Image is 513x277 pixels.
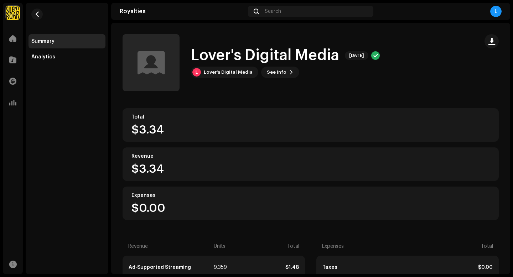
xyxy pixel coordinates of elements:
div: Expenses [322,244,407,249]
div: L [490,6,502,17]
div: Revenue [131,153,490,159]
div: Total [408,244,493,249]
div: Expenses [131,193,490,198]
div: L [192,68,201,77]
div: $1.48 [232,265,299,270]
div: Revenue [128,244,212,249]
re-o-card-value: Revenue [123,147,499,181]
div: Summary [31,38,55,44]
img: fcfd72e7-8859-4002-b0df-9a7058150634 [6,6,20,20]
span: See Info [267,65,286,79]
div: Analytics [31,54,55,60]
div: Total [232,244,299,249]
div: $0.00 [408,265,493,270]
div: Total [131,114,490,120]
div: Lover's Digital Media [204,69,253,75]
div: 9,359 [214,265,230,270]
div: Ad-Supported Streaming [129,265,212,270]
h1: Lover's Digital Media [191,47,339,64]
span: Search [265,9,281,14]
button: See Info [261,67,299,78]
re-m-nav-item: Analytics [28,50,105,64]
div: Taxes [322,265,407,270]
span: [DATE] [345,51,368,60]
re-m-nav-item: Summary [28,34,105,48]
div: Units [214,244,230,249]
div: Royalties [120,9,245,14]
re-o-card-value: Total [123,108,499,142]
re-o-card-value: Expenses [123,187,499,220]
